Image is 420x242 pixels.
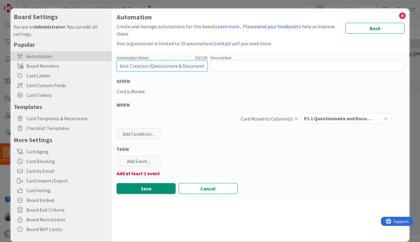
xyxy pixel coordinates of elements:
[210,55,231,60] label: Description
[26,206,109,213] span: Board Exit Criteria
[11,71,112,80] div: Card Labels
[117,77,405,85] div: GIVEN
[26,216,109,223] span: Board Restrictions
[117,145,405,153] div: THEN
[147,114,298,123] div: Card Moved to Column(s)
[117,183,176,194] button: Save
[257,23,296,29] a: send your feedback
[26,167,109,175] span: Card by Email
[26,115,109,122] span: Card Templates & Recurrence
[117,128,160,139] div: Add Condition...
[11,147,112,156] div: Card Aging
[34,24,65,30] b: Administrator
[26,82,109,89] span: Card Custom Fields
[179,183,238,194] button: Cancel
[150,55,207,60] div: 50 / 128
[117,156,160,167] div: Add Event...
[14,41,109,48] h5: Popular
[117,40,343,47] div: Your organization is limited to 10 automations. if you need more.
[117,101,405,108] div: WHEN
[14,103,109,111] h5: Templates
[117,13,405,21] h1: Automation
[295,115,298,122] span: =
[14,136,109,144] h5: More Settings
[11,156,112,166] div: Card Blocking
[26,124,109,132] span: Checklist Templates
[117,23,343,37] div: Create and manage automations for this board. Please to help us improve these.
[214,40,237,46] a: Contact us
[14,13,109,21] h4: Board Settings
[304,114,374,122] span: P1.1 Questionnaire and Documents
[346,23,405,34] button: Back
[117,88,405,95] div: Card is Moved
[26,196,109,204] span: Board Embed
[301,113,392,124] button: P1.1 Questionnaire and Documents
[11,176,112,186] div: Card Import/Export
[117,55,149,60] label: Automation Name
[215,23,242,29] a: Learn more...
[117,170,405,177] div: Add at least 1 event
[13,1,28,8] span: Support
[14,23,109,38] div: You are an . You can edit all settings.
[26,91,109,99] span: Card Tokens
[11,51,112,61] div: Automation
[11,61,112,71] div: Board Members
[26,187,109,194] span: Card Voting
[11,224,112,234] div: Board WIP Limits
